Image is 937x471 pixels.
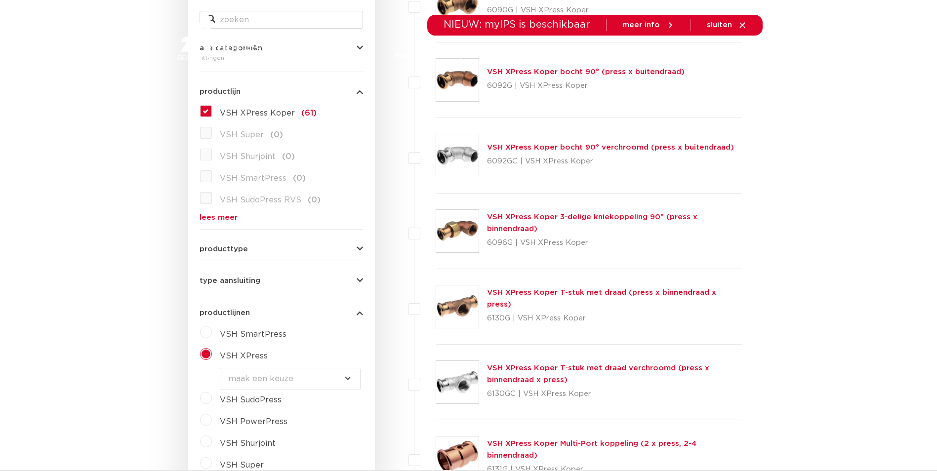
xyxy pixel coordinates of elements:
span: producttype [200,245,248,253]
span: VSH Super [220,461,264,469]
a: producten [335,37,375,75]
span: meer info [622,21,660,29]
p: 6092G | VSH XPress Koper [487,78,685,94]
a: VSH XPress Koper bocht 90° verchroomd (press x buitendraad) [487,144,734,151]
img: Thumbnail for VSH XPress Koper T-stuk met draad (press x binnendraad x press) [436,285,479,328]
a: VSH XPress Koper T-stuk met draad verchroomd (press x binnendraad x press) [487,364,709,384]
a: VSH XPress Koper T-stuk met draad (press x binnendraad x press) [487,289,716,308]
span: (0) [282,153,295,160]
span: (0) [308,196,321,204]
a: downloads [518,37,560,75]
span: VSH PowerPress [220,418,287,426]
span: VSH SudoPress RVS [220,196,301,204]
img: Thumbnail for VSH XPress Koper bocht 90° verchroomd (press x buitendraad) [436,134,479,177]
button: productlijnen [200,309,363,316]
button: productlijn [200,88,363,95]
span: VSH Shurjoint [220,439,276,447]
a: VSH XPress Koper 3-delige kniekoppeling 90° (press x binnendraad) [487,213,697,233]
span: (0) [270,131,283,139]
button: producttype [200,245,363,253]
span: productlijn [200,88,241,95]
a: sluiten [707,21,747,30]
span: VSH Super [220,131,264,139]
img: Thumbnail for VSH XPress Koper T-stuk met draad verchroomd (press x binnendraad x press) [436,361,479,403]
a: services [579,37,611,75]
span: productlijnen [200,309,250,316]
nav: Menu [335,37,665,75]
span: VSH XPress Koper [220,109,295,117]
a: over ons [631,37,665,75]
p: 6092GC | VSH XPress Koper [487,154,734,169]
p: 6096G | VSH XPress Koper [487,235,742,251]
span: VSH Shurjoint [220,153,276,160]
span: sluiten [707,21,732,29]
span: VSH XPress [220,352,268,360]
img: Thumbnail for VSH XPress Koper bocht 90° (press x buitendraad) [436,59,479,101]
a: VSH XPress Koper Multi-Port koppeling (2 x press, 2-4 binnendraad) [487,440,696,459]
a: lees meer [200,214,363,221]
a: markten [395,37,426,75]
img: Thumbnail for VSH XPress Koper 3-delige kniekoppeling 90° (press x binnendraad) [436,210,479,252]
span: type aansluiting [200,277,260,284]
span: VSH SudoPress [220,396,282,404]
button: type aansluiting [200,277,363,284]
p: 6130G | VSH XPress Koper [487,311,742,326]
span: VSH SmartPress [220,174,286,182]
span: (0) [293,174,306,182]
p: 6130GC | VSH XPress Koper [487,386,742,402]
a: meer info [622,21,675,30]
span: VSH SmartPress [220,330,286,338]
span: (61) [301,109,317,117]
a: toepassingen [446,37,498,75]
span: NIEUW: myIPS is beschikbaar [444,20,590,30]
